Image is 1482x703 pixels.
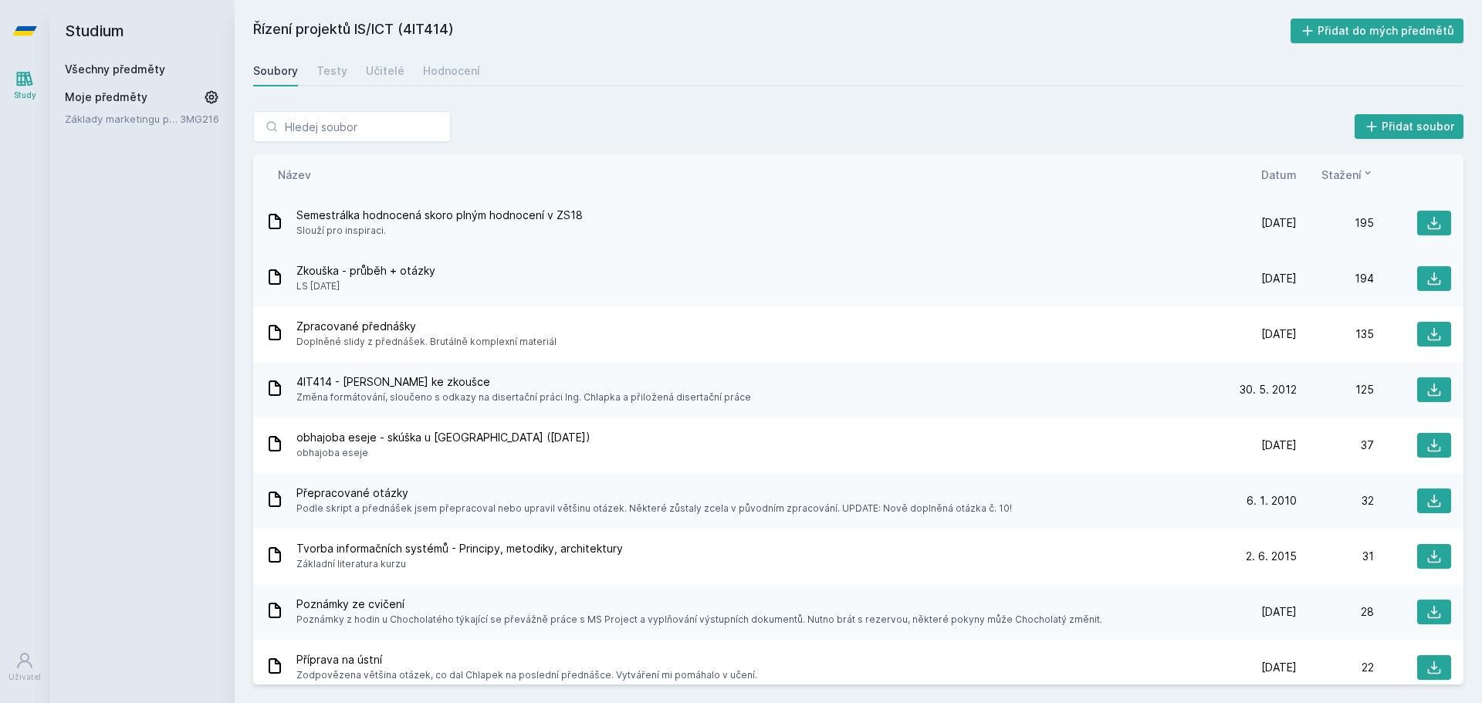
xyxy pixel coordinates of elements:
[1297,660,1374,675] div: 22
[316,63,347,79] div: Testy
[3,62,46,109] a: Study
[296,597,1102,612] span: Poznámky ze cvičení
[65,90,147,105] span: Moje předměty
[14,90,36,101] div: Study
[296,612,1102,627] span: Poznámky z hodin u Chocholatého týkající se převážně práce s MS Project a vyplňování výstupních d...
[1261,326,1297,342] span: [DATE]
[180,113,219,125] a: 3MG216
[1261,271,1297,286] span: [DATE]
[253,19,1291,43] h2: Řízení projektů IS/ICT (4IT414)
[253,56,298,86] a: Soubory
[65,63,165,76] a: Všechny předměty
[1246,549,1297,564] span: 2. 6. 2015
[1355,114,1464,139] button: Přidat soubor
[1321,167,1362,183] span: Stažení
[296,334,557,350] span: Doplněné slidy z přednášek. Brutálně komplexní materiál
[366,63,404,79] div: Učitelé
[1261,215,1297,231] span: [DATE]
[1297,271,1374,286] div: 194
[1261,438,1297,453] span: [DATE]
[296,208,583,223] span: Semestrálka hodnocená skoro plným hodnocení v ZS18
[296,223,583,238] span: Slouží pro inspiraci.
[296,279,435,294] span: LS [DATE]
[296,263,435,279] span: Zkouška - průběh + otázky
[296,485,1012,501] span: Přepracované otázky
[1297,493,1374,509] div: 32
[296,652,757,668] span: Příprava na ústní
[1261,604,1297,620] span: [DATE]
[1297,326,1374,342] div: 135
[296,319,557,334] span: Zpracované přednášky
[296,390,751,405] span: Změna formátování, sloučeno s odkazy na disertační práci Ing. Chlapka a přiložená disertační práce
[8,671,41,683] div: Uživatel
[1297,549,1374,564] div: 31
[1261,167,1297,183] button: Datum
[296,556,623,572] span: Základní literatura kurzu
[316,56,347,86] a: Testy
[423,63,480,79] div: Hodnocení
[296,668,757,683] span: Zodpovězena většina otázek, co dal Chlapek na poslední přednášce. Vytváření mi pomáhalo v učení.
[296,501,1012,516] span: Podle skript a přednášek jsem přepracoval nebo upravil většinu otázek. Některé zůstaly zcela v pů...
[1297,382,1374,397] div: 125
[296,445,590,461] span: obhajoba eseje
[1247,493,1297,509] span: 6. 1. 2010
[1297,604,1374,620] div: 28
[1321,167,1374,183] button: Stažení
[3,644,46,691] a: Uživatel
[296,541,623,556] span: Tvorba informačních systémů - Principy, metodiky, architektury
[253,63,298,79] div: Soubory
[65,111,180,127] a: Základy marketingu pro informatiky a statistiky
[278,167,311,183] button: Název
[1297,215,1374,231] div: 195
[1240,382,1297,397] span: 30. 5. 2012
[296,374,751,390] span: 4IT414 - [PERSON_NAME] ke zkoušce
[1291,19,1464,43] button: Přidat do mých předmětů
[253,111,451,142] input: Hledej soubor
[423,56,480,86] a: Hodnocení
[296,430,590,445] span: obhajoba eseje - skúška u [GEOGRAPHIC_DATA] ([DATE])
[1261,660,1297,675] span: [DATE]
[366,56,404,86] a: Učitelé
[1297,438,1374,453] div: 37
